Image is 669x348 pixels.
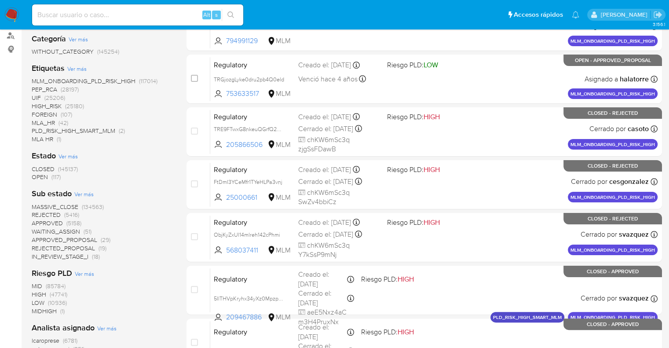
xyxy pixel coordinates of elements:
span: 3.156.1 [652,21,665,28]
button: search-icon [222,9,240,21]
span: Alt [203,11,210,19]
a: Salir [653,10,662,19]
p: marianela.tarsia@mercadolibre.com [600,11,650,19]
span: s [215,11,218,19]
input: Buscar usuario o caso... [32,9,243,21]
a: Notificaciones [572,11,579,18]
span: Accesos rápidos [514,10,563,19]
